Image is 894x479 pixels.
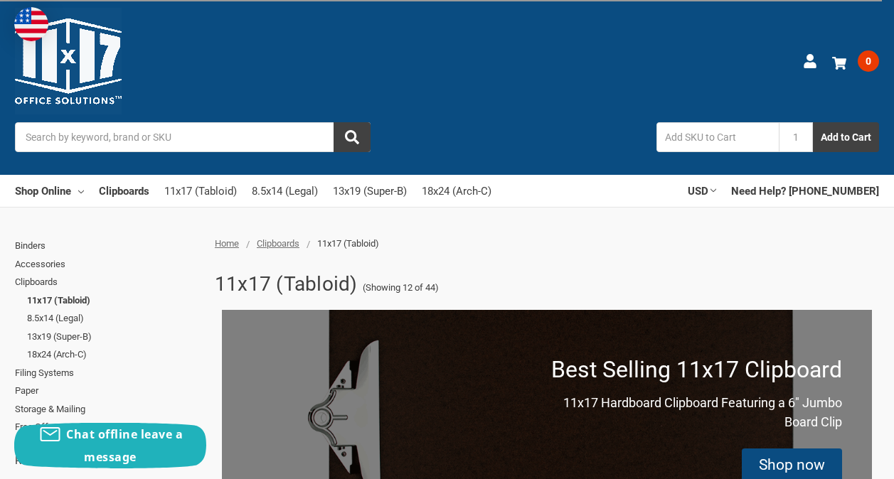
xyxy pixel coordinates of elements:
a: Clipboards [99,175,149,206]
a: Storage & Mailing [15,400,199,419]
a: Free Offers [15,418,199,436]
input: Add SKU to Cart [656,122,779,152]
a: Accessories [15,255,199,274]
a: 11x17 (Tabloid) [27,291,199,310]
img: duty and tax information for United States [14,7,48,41]
a: 18x24 (Arch-C) [422,176,491,207]
span: 0 [858,50,879,72]
span: (Showing 12 of 44) [363,281,439,295]
a: 11x17 (Tabloid) [164,176,237,207]
a: Clipboards [257,238,299,249]
a: 13x19 (Super-B) [333,176,407,207]
img: 11x17.com [15,8,122,114]
div: Shop now [759,454,825,477]
a: 8.5x14 (Legal) [252,176,318,207]
a: 0 [832,43,879,80]
a: 8.5x14 (Legal) [27,309,199,328]
a: Filing Systems [15,364,199,382]
button: Chat offline leave a message [14,423,206,468]
button: Add to Cart [813,122,879,152]
a: Clipboards [15,273,199,291]
span: 11x17 (Tabloid) [317,238,379,249]
input: Search by keyword, brand or SKU [15,122,371,152]
h1: 11x17 (Tabloid) [215,266,358,303]
a: Shop Online [15,175,84,206]
a: 18x24 (Arch-C) [27,345,199,364]
a: Binders [15,237,199,255]
a: Paper [15,382,199,400]
a: Home [215,238,239,249]
a: USD [688,175,716,206]
p: 11x17 Hardboard Clipboard Featuring a 6" Jumbo Board Clip [547,393,842,431]
span: Chat offline leave a message [66,426,183,465]
a: Need Help? [PHONE_NUMBER] [731,175,879,206]
a: 13x19 (Super-B) [27,328,199,346]
p: Best Selling 11x17 Clipboard [551,352,842,387]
